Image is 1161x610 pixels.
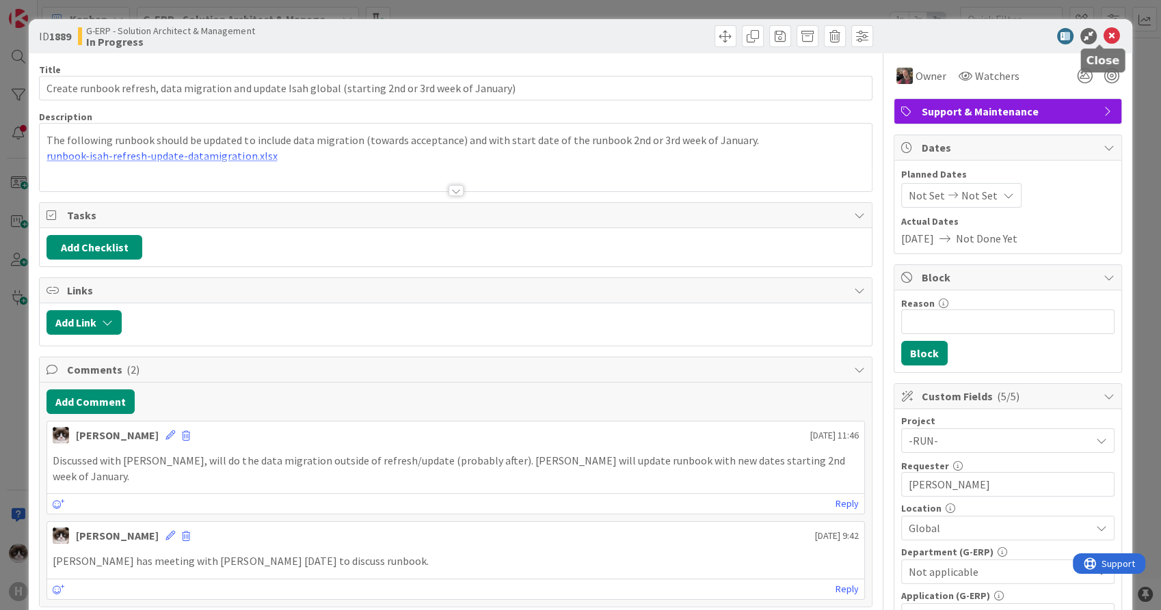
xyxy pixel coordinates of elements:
[901,297,935,309] label: Reason
[997,389,1019,403] span: ( 5/5 )
[39,64,61,76] label: Title
[922,388,1097,404] span: Custom Fields
[53,427,69,443] img: Kv
[46,235,142,260] button: Add Checklist
[896,68,913,84] img: BF
[76,427,159,443] div: [PERSON_NAME]
[909,431,1084,450] span: -RUN-
[46,149,277,163] a: runbook-isah-refresh-update-datamigration.xlsx
[86,25,254,36] span: G-ERP - Solution Architect & Management
[29,2,62,18] span: Support
[46,310,122,335] button: Add Link
[836,495,859,512] a: Reply
[53,453,858,484] p: Discussed with [PERSON_NAME], will do the data migration outside of refresh/update (probably afte...
[975,68,1019,84] span: Watchers
[909,187,945,204] span: Not Set
[67,207,846,223] span: Tasks
[836,581,859,598] a: Reply
[39,111,92,123] span: Description
[901,547,1115,557] div: Department (G-ERP)
[39,76,872,100] input: type card name here...
[67,361,846,378] span: Comments
[901,341,948,365] button: Block
[46,133,864,148] p: The following runbook should be updated to include data migration (towards acceptance) and with s...
[956,230,1017,247] span: Not Done Yet
[76,527,159,544] div: [PERSON_NAME]
[67,282,846,299] span: Links
[916,68,946,84] span: Owner
[901,167,1115,182] span: Planned Dates
[901,591,1115,600] div: Application (G-ERP)
[1086,54,1119,67] h5: Close
[53,553,858,569] p: [PERSON_NAME] has meeting with [PERSON_NAME] [DATE] to discuss runbook.
[53,527,69,544] img: Kv
[815,529,859,543] span: [DATE] 9:42
[86,36,254,47] b: In Progress
[901,503,1115,513] div: Location
[39,28,71,44] span: ID
[961,187,998,204] span: Not Set
[126,363,139,376] span: ( 2 )
[909,520,1091,536] span: Global
[901,460,949,472] label: Requester
[922,139,1097,156] span: Dates
[49,29,71,43] b: 1889
[46,389,135,414] button: Add Comment
[922,269,1097,286] span: Block
[901,416,1115,426] div: Project
[901,230,934,247] span: [DATE]
[901,214,1115,229] span: Actual Dates
[909,564,1091,580] span: Not applicable
[810,428,859,443] span: [DATE] 11:46
[922,103,1097,120] span: Support & Maintenance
